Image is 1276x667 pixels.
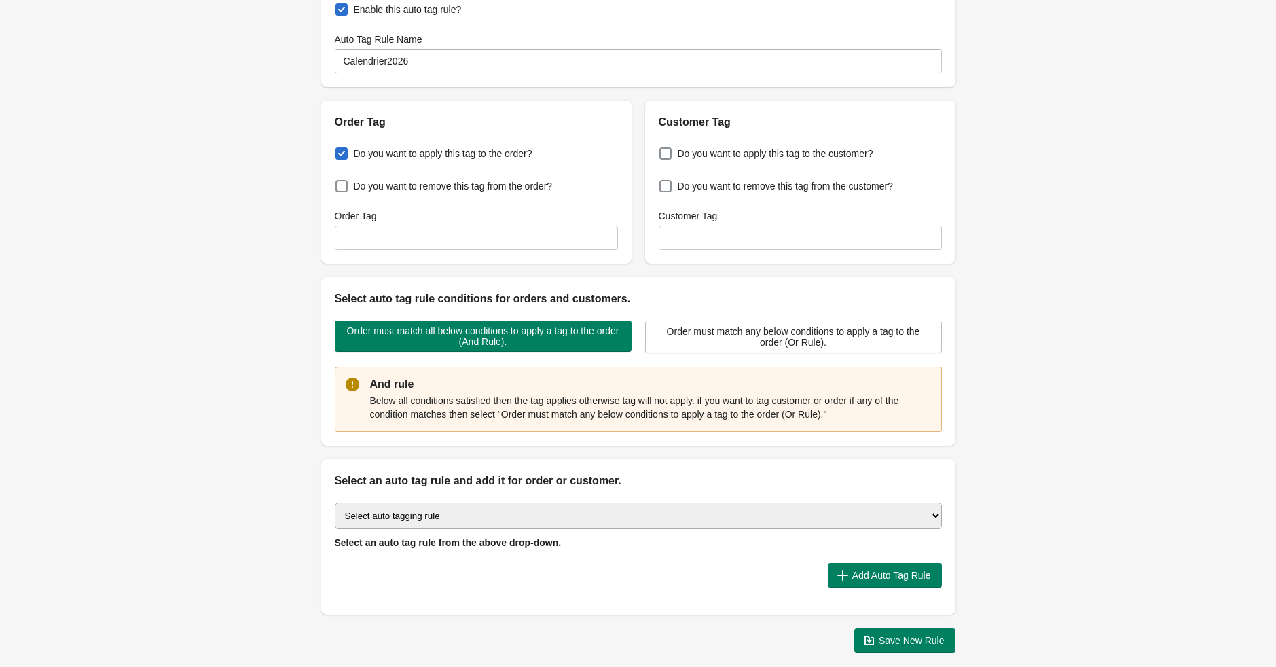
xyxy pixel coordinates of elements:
[335,291,942,307] h2: Select auto tag rule conditions for orders and customers.
[879,635,945,646] span: Save New Rule
[678,147,873,160] span: Do you want to apply this tag to the customer?
[657,326,930,348] span: Order must match any below conditions to apply a tag to the order (Or Rule).
[354,179,553,193] span: Do you want to remove this tag from the order?
[335,321,632,352] button: Order must match all below conditions to apply a tag to the order (And Rule).
[678,179,893,193] span: Do you want to remove this tag from the customer?
[645,321,942,353] button: Order must match any below conditions to apply a tag to the order (Or Rule).
[335,473,942,489] h2: Select an auto tag rule and add it for order or customer.
[354,3,462,16] span: Enable this auto tag rule?
[659,114,942,130] h2: Customer Tag
[828,563,942,588] button: Add Auto Tag Rule
[335,114,618,130] h2: Order Tag
[335,537,562,548] span: Select an auto tag rule from the above drop-down.
[370,394,931,421] p: Below all conditions satisfied then the tag applies otherwise tag will not apply. if you want to ...
[852,570,931,581] span: Add Auto Tag Rule
[335,209,377,223] label: Order Tag
[370,376,931,393] p: And rule
[659,209,718,223] label: Customer Tag
[354,147,532,160] span: Do you want to apply this tag to the order?
[346,325,621,347] span: Order must match all below conditions to apply a tag to the order (And Rule).
[854,628,955,653] button: Save New Rule
[335,33,422,46] label: Auto Tag Rule Name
